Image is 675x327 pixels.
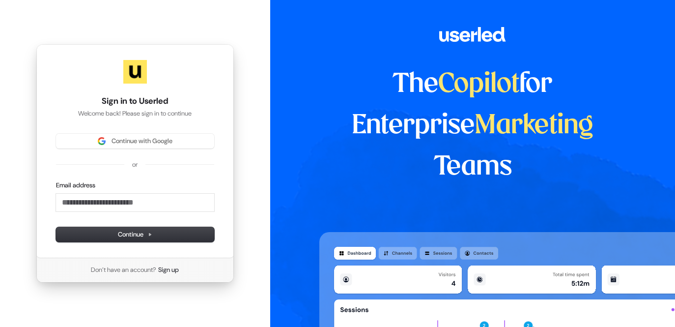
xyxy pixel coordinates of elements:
[56,181,95,190] label: Email address
[91,266,156,274] span: Don’t have an account?
[118,230,152,239] span: Continue
[56,95,214,107] h1: Sign in to Userled
[158,266,179,274] a: Sign up
[56,109,214,118] p: Welcome back! Please sign in to continue
[98,137,106,145] img: Sign in with Google
[475,113,593,139] span: Marketing
[319,64,626,188] h1: The for Enterprise Teams
[132,160,138,169] p: or
[438,72,519,97] span: Copilot
[123,60,147,84] img: Userled
[56,227,214,242] button: Continue
[56,134,214,149] button: Sign in with GoogleContinue with Google
[112,137,172,146] span: Continue with Google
